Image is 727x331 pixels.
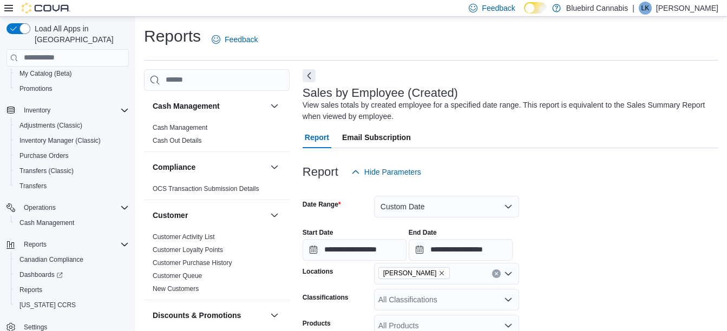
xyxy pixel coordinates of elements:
[11,118,133,133] button: Adjustments (Classic)
[19,69,72,78] span: My Catalog (Beta)
[153,123,207,132] span: Cash Management
[15,283,47,296] a: Reports
[19,104,55,117] button: Inventory
[15,299,80,312] a: [US_STATE] CCRS
[2,200,133,215] button: Operations
[15,119,87,132] a: Adjustments (Classic)
[303,293,349,302] label: Classifications
[144,25,201,47] h1: Reports
[11,133,133,148] button: Inventory Manager (Classic)
[492,269,501,278] button: Clear input
[153,259,232,267] a: Customer Purchase History
[374,196,519,217] button: Custom Date
[153,137,202,144] a: Cash Out Details
[268,309,281,322] button: Discounts & Promotions
[144,121,290,151] div: Cash Management
[19,238,129,251] span: Reports
[153,246,223,254] a: Customer Loyalty Points
[268,161,281,174] button: Compliance
[303,228,333,237] label: Start Date
[15,82,57,95] a: Promotions
[22,3,70,14] img: Cova
[153,210,266,221] button: Customer
[153,162,195,173] h3: Compliance
[303,319,331,328] label: Products
[15,134,105,147] a: Inventory Manager (Classic)
[15,149,73,162] a: Purchase Orders
[504,321,513,330] button: Open list of options
[207,29,262,50] a: Feedback
[15,82,129,95] span: Promotions
[15,134,129,147] span: Inventory Manager (Classic)
[11,148,133,163] button: Purchase Orders
[19,167,74,175] span: Transfers (Classic)
[24,203,56,212] span: Operations
[378,267,450,279] span: Almonte
[11,81,133,96] button: Promotions
[524,2,547,14] input: Dark Mode
[2,237,133,252] button: Reports
[482,3,515,14] span: Feedback
[504,295,513,304] button: Open list of options
[383,268,437,279] span: [PERSON_NAME]
[19,201,60,214] button: Operations
[153,162,266,173] button: Compliance
[153,310,266,321] button: Discounts & Promotions
[305,127,329,148] span: Report
[153,233,215,241] a: Customer Activity List
[409,239,513,261] input: Press the down key to open a popover containing a calendar.
[24,106,50,115] span: Inventory
[24,240,47,249] span: Reports
[15,164,78,177] a: Transfers (Classic)
[153,101,220,111] h3: Cash Management
[303,165,338,178] h3: Report
[268,209,281,222] button: Customer
[19,301,76,309] span: [US_STATE] CCRS
[15,253,129,266] span: Canadian Compliance
[15,119,129,132] span: Adjustments (Classic)
[303,239,407,261] input: Press the down key to open a popover containing a calendar.
[15,164,129,177] span: Transfers (Classic)
[19,201,129,214] span: Operations
[15,283,129,296] span: Reports
[11,267,133,282] a: Dashboards
[15,268,67,281] a: Dashboards
[19,255,83,264] span: Canadian Compliance
[153,284,199,293] span: New Customers
[153,272,202,280] a: Customer Queue
[19,84,53,93] span: Promotions
[19,219,74,227] span: Cash Management
[11,163,133,178] button: Transfers (Classic)
[19,182,47,190] span: Transfers
[153,124,207,131] a: Cash Management
[11,178,133,194] button: Transfers
[153,101,266,111] button: Cash Management
[641,2,650,15] span: LK
[409,228,437,237] label: End Date
[153,136,202,145] span: Cash Out Details
[19,104,129,117] span: Inventory
[11,282,133,297] button: Reports
[19,136,101,145] span: Inventory Manager (Classic)
[15,149,129,162] span: Purchase Orders
[153,185,259,193] a: OCS Transaction Submission Details
[19,121,82,130] span: Adjustments (Classic)
[656,2,718,15] p: [PERSON_NAME]
[15,299,129,312] span: Washington CCRS
[144,182,290,200] div: Compliance
[19,238,51,251] button: Reports
[19,286,42,294] span: Reports
[303,267,333,276] label: Locations
[15,67,76,80] a: My Catalog (Beta)
[347,161,425,183] button: Hide Parameters
[153,310,241,321] h3: Discounts & Promotions
[303,69,316,82] button: Next
[15,180,129,193] span: Transfers
[15,216,129,229] span: Cash Management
